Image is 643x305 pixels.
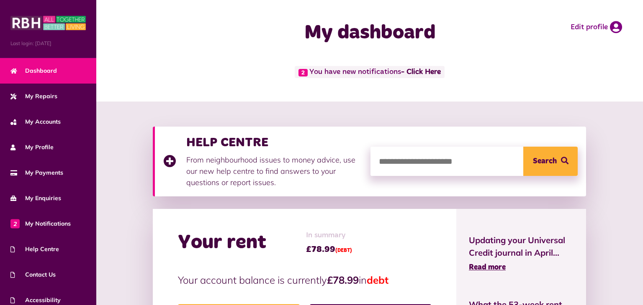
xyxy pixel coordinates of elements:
[178,272,431,287] p: Your account balance is currently in
[533,147,557,176] span: Search
[10,117,61,126] span: My Accounts
[10,296,61,305] span: Accessibility
[186,135,362,150] h3: HELP CENTRE
[10,219,71,228] span: My Notifications
[10,15,86,31] img: MyRBH
[327,274,359,286] strong: £78.99
[10,194,61,203] span: My Enquiries
[10,40,86,47] span: Last login: [DATE]
[523,147,578,176] button: Search
[242,21,498,45] h1: My dashboard
[295,66,445,78] span: You have new notifications
[186,154,362,188] p: From neighbourhood issues to money advice, use our new help centre to find answers to your questi...
[335,248,352,253] span: (DEBT)
[10,143,54,152] span: My Profile
[10,245,59,254] span: Help Centre
[469,234,574,259] span: Updating your Universal Credit journal in April...
[367,274,388,286] span: debt
[10,219,20,228] span: 2
[306,230,352,241] span: In summary
[469,264,506,271] span: Read more
[571,21,622,33] a: Edit profile
[298,69,308,76] span: 2
[178,231,266,255] h2: Your rent
[469,234,574,273] a: Updating your Universal Credit journal in April... Read more
[10,92,57,101] span: My Repairs
[10,168,63,177] span: My Payments
[306,243,352,256] span: £78.99
[10,66,57,75] span: Dashboard
[401,69,441,76] a: - Click Here
[10,270,56,279] span: Contact Us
